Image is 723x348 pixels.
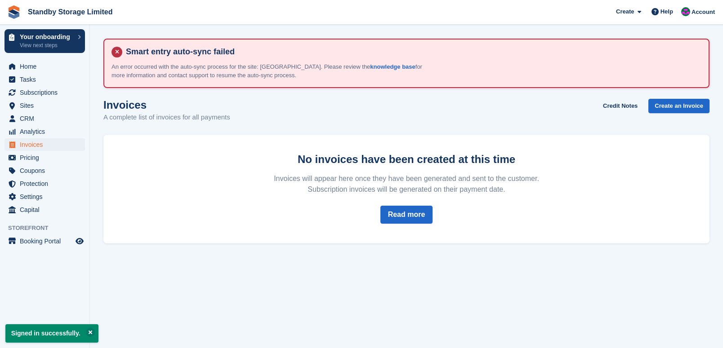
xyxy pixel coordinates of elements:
span: Create [616,7,634,16]
span: Home [20,60,74,73]
img: stora-icon-8386f47178a22dfd0bd8f6a31ec36ba5ce8667c1dd55bd0f319d3a0aa187defe.svg [7,5,21,19]
a: Create an Invoice [648,99,710,114]
span: Sites [20,99,74,112]
a: menu [4,86,85,99]
span: Analytics [20,125,74,138]
a: Standby Storage Limited [24,4,116,19]
a: menu [4,151,85,164]
span: Coupons [20,164,74,177]
h1: Invoices [103,99,230,111]
span: Account [692,8,715,17]
span: Storefront [8,224,89,233]
a: menu [4,99,85,112]
p: View next steps [20,41,73,49]
h4: Smart entry auto-sync failed [122,47,701,57]
a: Credit Notes [599,99,641,114]
span: Settings [20,190,74,203]
span: CRM [20,112,74,125]
span: Invoices [20,138,74,151]
a: menu [4,177,85,190]
span: Capital [20,203,74,216]
a: menu [4,203,85,216]
a: menu [4,73,85,86]
img: Glenn Fisher [681,7,690,16]
a: menu [4,138,85,151]
a: knowledge base [370,63,415,70]
a: menu [4,125,85,138]
p: An error occurred with the auto-sync process for the site: [GEOGRAPHIC_DATA]. Please review the f... [112,62,426,80]
span: Booking Portal [20,235,74,247]
p: Your onboarding [20,34,73,40]
a: Your onboarding View next steps [4,29,85,53]
strong: No invoices have been created at this time [298,153,515,165]
a: menu [4,235,85,247]
a: menu [4,164,85,177]
p: Invoices will appear here once they have been generated and sent to the customer. Subscription in... [264,173,549,195]
p: Signed in successfully. [5,324,98,343]
a: Preview store [74,236,85,247]
p: A complete list of invoices for all payments [103,112,230,123]
a: menu [4,190,85,203]
a: menu [4,60,85,73]
span: Pricing [20,151,74,164]
span: Tasks [20,73,74,86]
span: Subscriptions [20,86,74,99]
a: menu [4,112,85,125]
span: Help [661,7,673,16]
a: Read more [380,206,433,224]
span: Protection [20,177,74,190]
